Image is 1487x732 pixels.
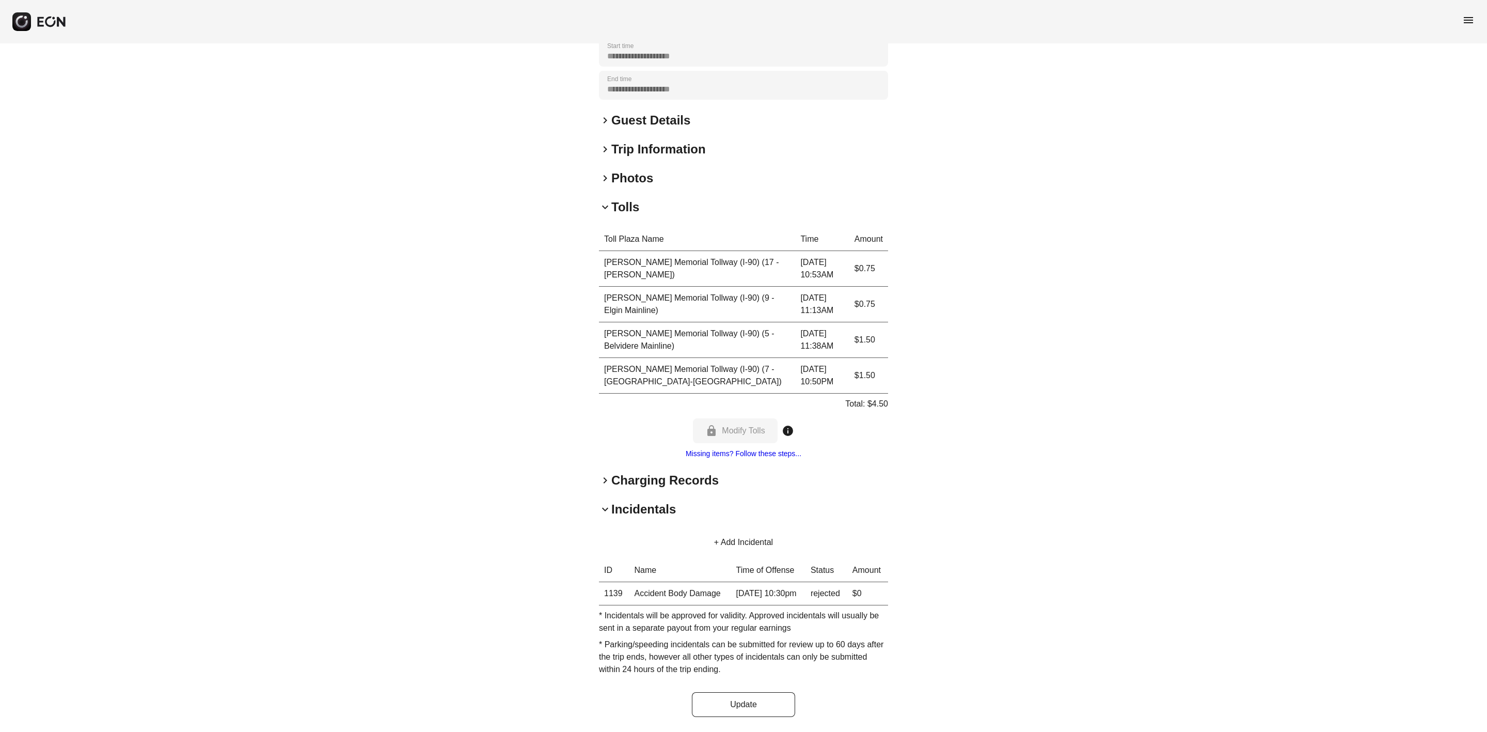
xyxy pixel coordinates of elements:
[599,201,611,213] span: keyboard_arrow_down
[629,582,731,605] td: Accident Body Damage
[795,287,849,322] td: [DATE] 11:13AM
[611,170,653,186] h2: Photos
[599,251,795,287] td: [PERSON_NAME] Memorial Tollway (I-90) (17 - [PERSON_NAME])
[629,559,731,582] th: Name
[599,322,795,358] td: [PERSON_NAME] Memorial Tollway (I-90) (5 - Belvidere Mainline)
[611,472,719,489] h2: Charging Records
[795,228,849,251] th: Time
[611,501,676,518] h2: Incidentals
[599,474,611,487] span: keyboard_arrow_right
[845,398,888,410] p: Total: $4.50
[805,582,847,605] td: rejected
[805,559,847,582] th: Status
[599,610,888,634] p: * Incidentals will be approved for validity. Approved incidentals will usually be sent in a separ...
[849,287,888,322] td: $0.75
[599,114,611,127] span: keyboard_arrow_right
[599,143,611,155] span: keyboard_arrow_right
[599,582,629,605] th: 1139
[1462,14,1475,26] span: menu
[599,172,611,184] span: keyboard_arrow_right
[782,425,794,437] span: info
[599,358,795,394] td: [PERSON_NAME] Memorial Tollway (I-90) (7 - [GEOGRAPHIC_DATA]-[GEOGRAPHIC_DATA])
[599,228,795,251] th: Toll Plaza Name
[847,582,888,605] td: $0
[599,287,795,322] td: [PERSON_NAME] Memorial Tollway (I-90) (9 - Elgin Mainline)
[611,112,690,129] h2: Guest Details
[849,358,888,394] td: $1.50
[599,503,611,516] span: keyboard_arrow_down
[849,322,888,358] td: $1.50
[692,692,795,717] button: Update
[731,559,805,582] th: Time of Offense
[849,251,888,287] td: $0.75
[795,251,849,287] td: [DATE] 10:53AM
[599,638,888,676] p: * Parking/speeding incidentals can be submitted for review up to 60 days after the trip ends, how...
[611,141,706,158] h2: Trip Information
[795,322,849,358] td: [DATE] 11:38AM
[847,559,888,582] th: Amount
[611,199,639,215] h2: Tolls
[795,358,849,394] td: [DATE] 10:50PM
[731,582,805,605] td: [DATE] 10:30pm
[686,449,801,458] a: Missing items? Follow these steps...
[702,530,785,555] button: + Add Incidental
[599,559,629,582] th: ID
[849,228,888,251] th: Amount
